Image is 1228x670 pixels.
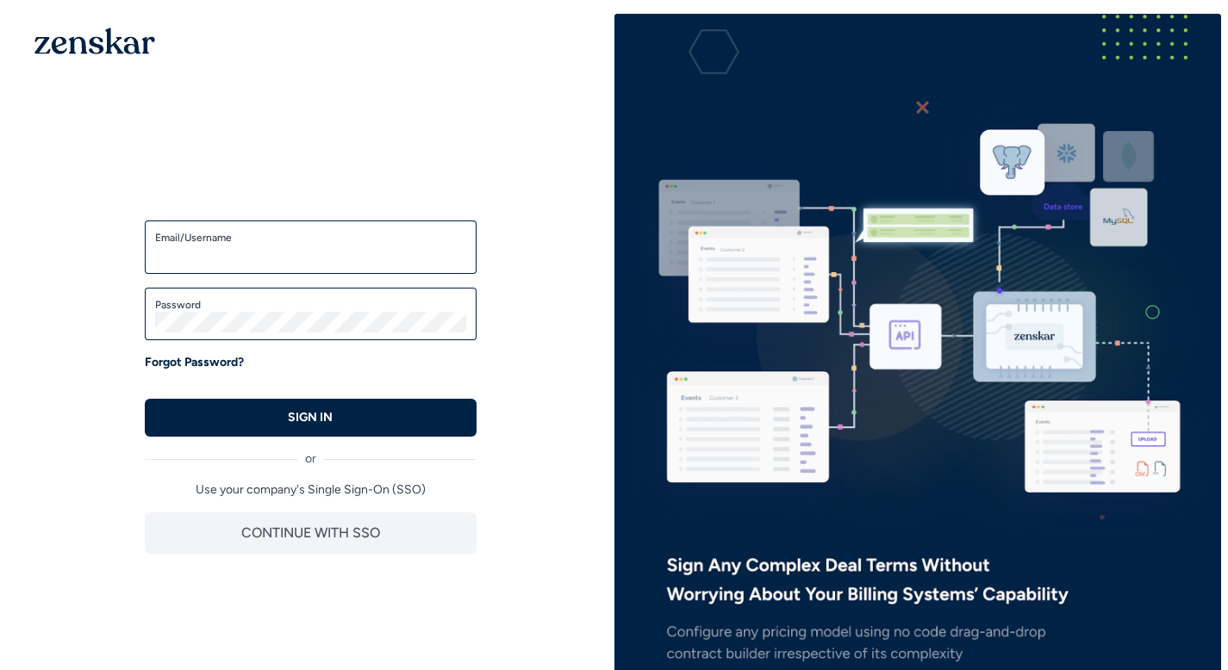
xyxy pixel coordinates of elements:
[145,399,477,437] button: SIGN IN
[145,481,477,499] p: Use your company's Single Sign-On (SSO)
[288,409,333,426] p: SIGN IN
[155,231,466,245] label: Email/Username
[145,354,244,371] a: Forgot Password?
[34,28,155,54] img: 1OGAJ2xQqyY4LXKgY66KYq0eOWRCkrZdAb3gUhuVAqdWPZE9SRJmCz+oDMSn4zDLXe31Ii730ItAGKgCKgCCgCikA4Av8PJUP...
[155,298,466,312] label: Password
[145,512,477,554] button: CONTINUE WITH SSO
[145,437,477,468] div: or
